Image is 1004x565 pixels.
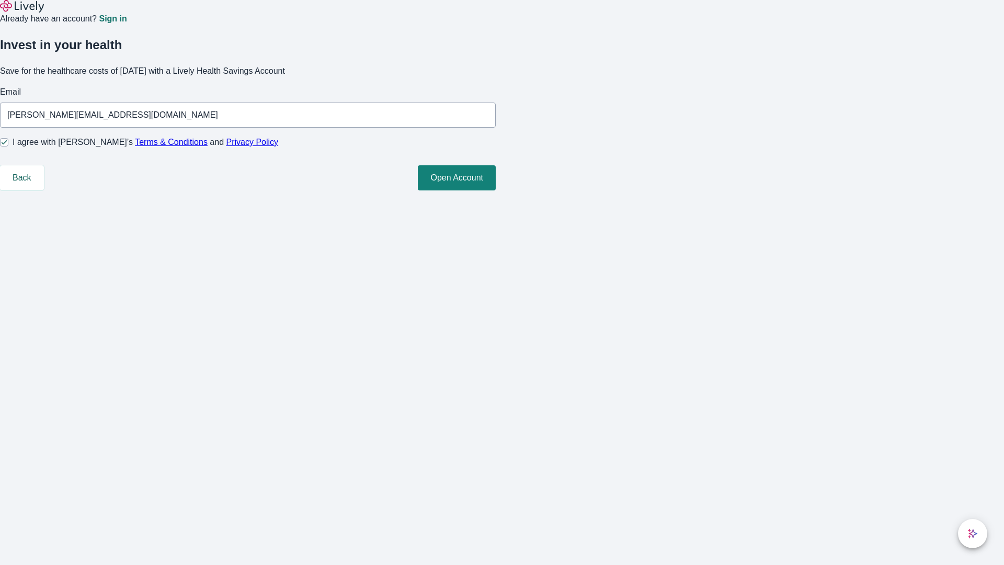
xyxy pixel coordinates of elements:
a: Terms & Conditions [135,138,208,146]
a: Privacy Policy [226,138,279,146]
button: chat [958,519,987,548]
span: I agree with [PERSON_NAME]’s and [13,136,278,149]
a: Sign in [99,15,127,23]
button: Open Account [418,165,496,190]
svg: Lively AI Assistant [967,528,978,539]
